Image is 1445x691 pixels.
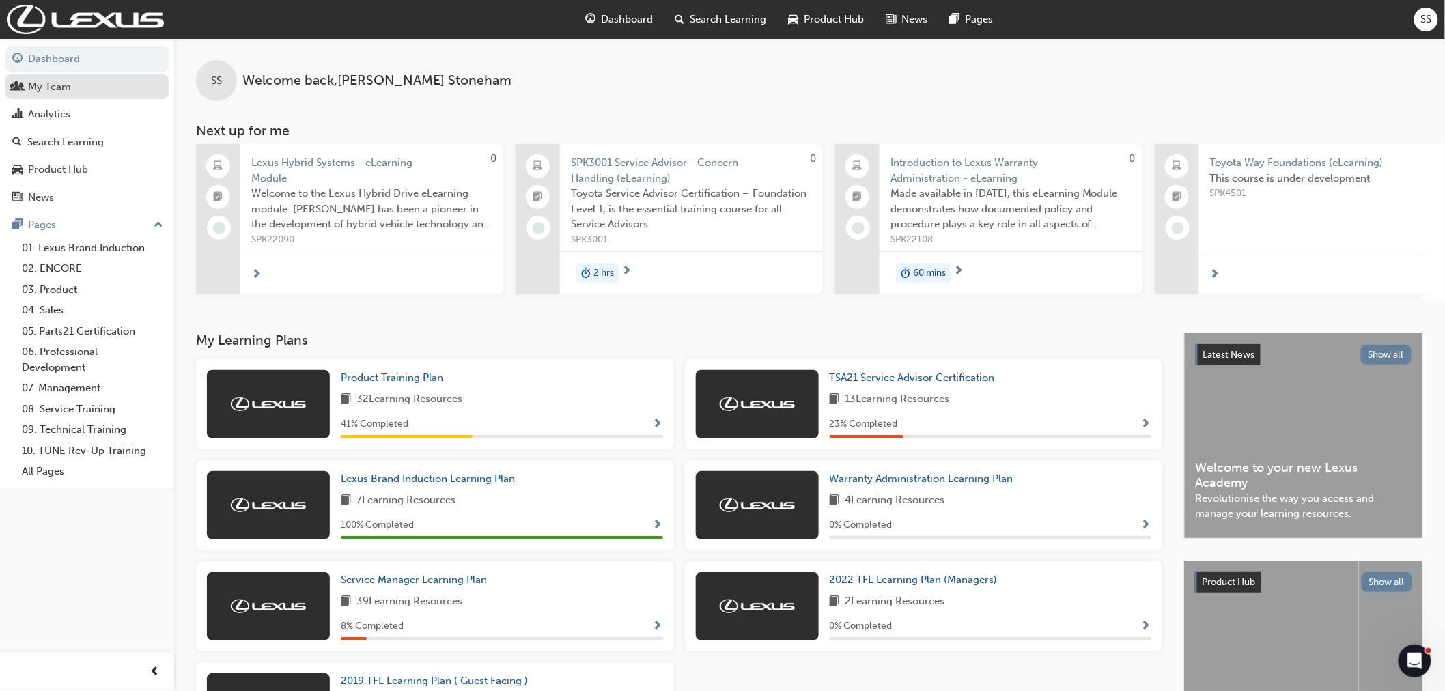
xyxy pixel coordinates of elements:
span: 2 hrs [593,266,614,281]
a: 05. Parts21 Certification [16,321,169,342]
span: 23 % Completed [830,417,898,432]
a: Latest NewsShow all [1196,344,1412,366]
span: car-icon [788,11,798,28]
span: up-icon [154,216,163,234]
span: Welcome to your new Lexus Academy [1196,460,1412,491]
span: laptop-icon [1173,158,1182,175]
span: search-icon [675,11,684,28]
span: Product Hub [1203,576,1256,588]
span: 39 Learning Resources [356,593,462,610]
span: News [901,12,927,27]
span: book-icon [830,391,840,408]
a: 08. Service Training [16,399,169,420]
a: Warranty Administration Learning Plan [830,471,1019,487]
div: My Team [28,79,71,95]
div: News [28,190,54,206]
div: Search Learning [27,135,104,150]
a: Product HubShow all [1195,572,1412,593]
span: Show Progress [1141,621,1151,633]
span: 4 Learning Resources [845,492,945,509]
span: laptop-icon [853,158,862,175]
a: 09. Technical Training [16,419,169,440]
span: Product Training Plan [341,371,443,384]
span: booktick-icon [1173,188,1182,206]
button: Show Progress [1141,416,1151,433]
button: Pages [5,212,169,238]
span: book-icon [341,593,351,610]
span: SPK3001 Service Advisor - Concern Handling (eLearning) [571,155,812,186]
span: chart-icon [12,109,23,121]
span: Show Progress [653,419,663,431]
span: Show Progress [1141,520,1151,532]
span: 32 Learning Resources [356,391,462,408]
span: Introduction to Lexus Warranty Administration - eLearning [890,155,1132,186]
span: 60 mins [913,266,946,281]
a: Product Hub [5,157,169,182]
span: booktick-icon [214,188,223,206]
a: Product Training Plan [341,370,449,386]
span: people-icon [12,81,23,94]
a: Lexus Brand Induction Learning Plan [341,471,520,487]
span: 0 [1130,152,1136,165]
span: Made available in [DATE], this eLearning Module demonstrates how documented policy and procedure ... [890,186,1132,232]
img: Trak [231,600,306,613]
a: 03. Product [16,279,169,300]
iframe: Intercom live chat [1399,645,1431,677]
a: Search Learning [5,130,169,155]
div: Product Hub [28,162,88,178]
a: Trak [7,5,164,34]
span: book-icon [341,492,351,509]
span: 100 % Completed [341,518,414,533]
span: learningRecordVerb_NONE-icon [1172,222,1184,234]
span: SPK3001 [571,232,812,248]
span: Warranty Administration Learning Plan [830,473,1013,485]
button: Show Progress [653,517,663,534]
span: 0 % Completed [830,619,893,634]
span: Show Progress [653,520,663,532]
a: My Team [5,74,169,100]
span: news-icon [12,192,23,204]
a: car-iconProduct Hub [777,5,875,33]
span: book-icon [830,492,840,509]
button: Show Progress [653,618,663,635]
img: Trak [720,397,795,411]
span: guage-icon [12,53,23,66]
span: next-icon [621,266,632,278]
span: SPK22090 [251,232,492,248]
span: Dashboard [601,12,653,27]
a: 10. TUNE Rev-Up Training [16,440,169,462]
span: Service Manager Learning Plan [341,574,487,586]
a: Latest NewsShow allWelcome to your new Lexus AcademyRevolutionise the way you access and manage y... [1184,333,1423,539]
button: Show Progress [653,416,663,433]
span: 7 Learning Resources [356,492,455,509]
span: 13 Learning Resources [845,391,950,408]
span: next-icon [953,266,964,278]
span: duration-icon [581,264,591,282]
a: 0Lexus Hybrid Systems - eLearning ModuleWelcome to the Lexus Hybrid Drive eLearning module. [PERS... [196,144,503,294]
button: SS [1414,8,1438,31]
a: 2019 TFL Learning Plan ( Guest Facing ) [341,673,533,689]
span: Revolutionise the way you access and manage your learning resources. [1196,491,1412,522]
button: DashboardMy TeamAnalyticsSearch LearningProduct HubNews [5,44,169,212]
span: book-icon [830,593,840,610]
a: 01. Lexus Brand Induction [16,238,169,259]
a: Dashboard [5,46,169,72]
span: next-icon [251,269,262,281]
button: Show Progress [1141,618,1151,635]
img: Trak [231,498,306,512]
span: 0 [810,152,816,165]
a: news-iconNews [875,5,938,33]
span: 8 % Completed [341,619,404,634]
span: Product Hub [804,12,864,27]
button: Show all [1362,572,1413,592]
a: 04. Sales [16,300,169,321]
span: pages-icon [949,11,959,28]
img: Trak [231,397,306,411]
a: pages-iconPages [938,5,1004,33]
button: Show Progress [1141,517,1151,534]
span: 2022 TFL Learning Plan (Managers) [830,574,998,586]
span: SS [1421,12,1432,27]
a: guage-iconDashboard [574,5,664,33]
span: Toyota Service Advisor Certification – Foundation Level 1, is the essential training course for a... [571,186,812,232]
